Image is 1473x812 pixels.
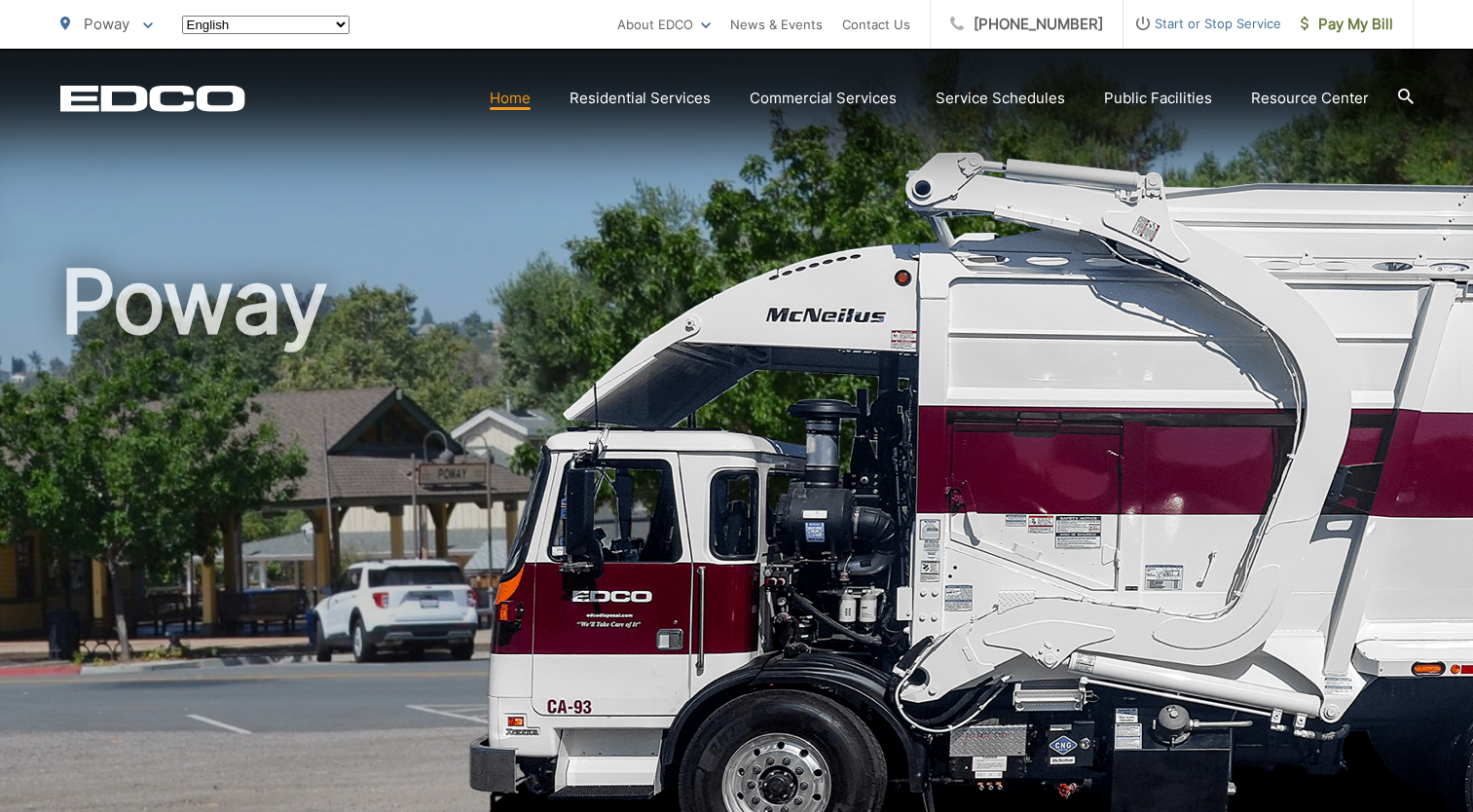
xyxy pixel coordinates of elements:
[617,13,711,36] a: About EDCO
[84,15,129,33] span: Poway
[1251,87,1369,110] a: Resource Center
[1301,13,1393,36] span: Pay My Bill
[1104,87,1212,110] a: Public Facilities
[570,87,711,110] a: Residential Services
[842,13,910,36] a: Contact Us
[730,13,823,36] a: News & Events
[60,85,245,112] a: EDCD logo. Return to the homepage.
[936,87,1065,110] a: Service Schedules
[182,16,350,34] select: Select a language
[750,87,897,110] a: Commercial Services
[490,87,531,110] a: Home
